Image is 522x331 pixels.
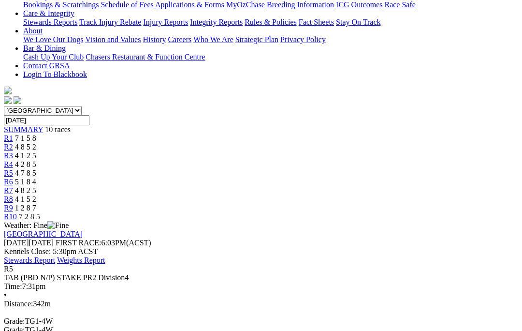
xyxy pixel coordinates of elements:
a: Track Injury Rebate [79,18,141,26]
a: Careers [168,35,191,44]
a: We Love Our Dogs [23,35,83,44]
a: Cash Up Your Club [23,53,84,61]
a: R10 [4,212,17,221]
a: Who We Are [193,35,233,44]
span: 4 2 8 5 [15,160,36,168]
span: 4 8 2 5 [15,186,36,195]
span: 4 7 8 5 [15,169,36,177]
span: 4 1 5 2 [15,195,36,203]
a: R7 [4,186,13,195]
a: About [23,27,43,35]
a: Bar & Dining [23,44,66,52]
a: Stewards Report [4,256,55,264]
span: 4 1 2 5 [15,151,36,160]
a: Race Safe [384,0,415,9]
a: Injury Reports [143,18,188,26]
img: Fine [47,221,69,230]
a: SUMMARY [4,125,43,134]
a: Breeding Information [267,0,334,9]
a: Fact Sheets [299,18,334,26]
img: twitter.svg [14,96,21,104]
span: Weather: Fine [4,221,69,229]
a: R6 [4,178,13,186]
a: Chasers Restaurant & Function Centre [86,53,205,61]
a: R4 [4,160,13,168]
div: Bar & Dining [23,53,518,61]
a: R8 [4,195,13,203]
a: Stay On Track [336,18,380,26]
a: Strategic Plan [235,35,278,44]
a: Schedule of Fees [101,0,153,9]
a: Vision and Values [85,35,141,44]
span: 7 1 5 8 [15,134,36,142]
span: [DATE] [4,239,54,247]
a: R3 [4,151,13,160]
a: R9 [4,204,13,212]
span: Grade: [4,317,25,325]
a: History [143,35,166,44]
a: Integrity Reports [190,18,243,26]
span: 6:03PM(ACST) [56,239,151,247]
span: 4 8 5 2 [15,143,36,151]
a: Weights Report [57,256,105,264]
a: R1 [4,134,13,142]
div: TAB (PBD N/P) STAKE PR2 Division4 [4,273,518,282]
span: R5 [4,265,13,273]
span: [DATE] [4,239,29,247]
span: Time: [4,282,22,290]
div: Care & Integrity [23,18,518,27]
div: Industry [23,0,518,9]
a: Bookings & Scratchings [23,0,99,9]
img: facebook.svg [4,96,12,104]
a: Applications & Forms [155,0,224,9]
a: MyOzChase [226,0,265,9]
a: Contact GRSA [23,61,70,70]
div: TG1-4W [4,317,518,326]
span: • [4,291,7,299]
a: Care & Integrity [23,9,74,17]
a: Privacy Policy [280,35,326,44]
span: 7 2 8 5 [19,212,40,221]
div: About [23,35,518,44]
div: Kennels Close: 5:30pm ACST [4,247,518,256]
a: Login To Blackbook [23,70,87,78]
input: Select date [4,115,89,125]
a: Rules & Policies [245,18,297,26]
div: 342m [4,300,518,308]
span: 10 races [45,125,71,134]
a: ICG Outcomes [336,0,382,9]
span: 5 1 8 4 [15,178,36,186]
div: 7:31pm [4,282,518,291]
img: logo-grsa-white.png [4,87,12,94]
a: [GEOGRAPHIC_DATA] [4,230,83,238]
a: R2 [4,143,13,151]
a: R5 [4,169,13,177]
a: Stewards Reports [23,18,77,26]
span: Distance: [4,300,33,308]
span: FIRST RACE: [56,239,101,247]
span: 1 2 8 7 [15,204,36,212]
